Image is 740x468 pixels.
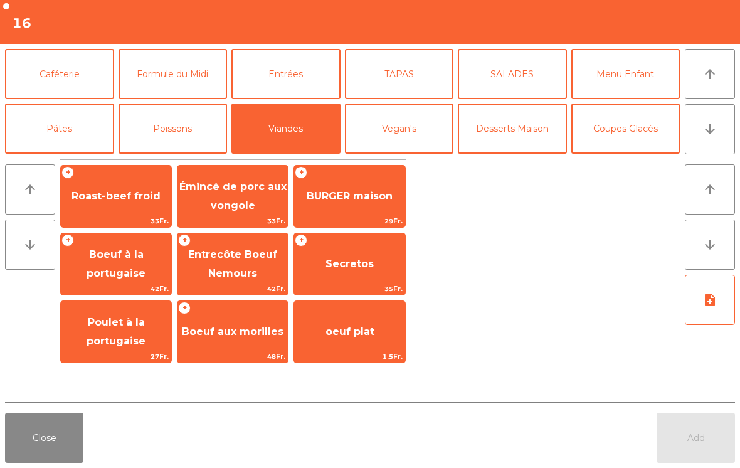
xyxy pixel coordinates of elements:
i: arrow_downward [702,122,717,137]
button: Poissons [119,104,228,154]
span: 35Fr. [294,283,404,295]
button: arrow_downward [5,220,55,270]
span: 1.5Fr. [294,351,404,363]
span: Poulet à la portugaise [87,316,145,347]
span: 42Fr. [61,283,171,295]
i: arrow_downward [702,237,717,252]
button: Menu Enfant [571,49,680,99]
i: arrow_upward [23,182,38,197]
button: Coupes Glacés [571,104,680,154]
span: 27Fr. [61,351,171,363]
button: Caféterie [5,49,114,99]
i: arrow_downward [23,237,38,252]
span: + [295,166,307,179]
button: Viandes [231,104,341,154]
button: Vegan's [345,104,454,154]
span: + [61,234,74,247]
span: 29Fr. [294,215,404,227]
button: arrow_downward [685,220,735,270]
button: arrow_upward [5,164,55,215]
button: note_add [685,275,735,325]
h4: 16 [13,14,31,33]
i: arrow_upward [702,66,717,82]
span: Roast-beef froid [71,190,161,202]
button: Formule du Midi [119,49,228,99]
span: BURGER maison [307,190,393,202]
button: Entrées [231,49,341,99]
button: Pâtes [5,104,114,154]
span: + [178,234,191,247]
span: Boeuf à la portugaise [87,248,145,279]
span: + [178,302,191,314]
button: Close [5,413,83,463]
span: 48Fr. [177,351,288,363]
span: + [295,234,307,247]
button: arrow_upward [685,49,735,99]
button: SALADES [458,49,567,99]
span: oeuf plat [325,326,374,338]
i: note_add [702,292,717,307]
button: Desserts Maison [458,104,567,154]
span: + [61,166,74,179]
span: Entrecôte Boeuf Nemours [188,248,277,279]
span: 33Fr. [177,215,288,227]
button: arrow_upward [685,164,735,215]
i: arrow_upward [702,182,717,197]
button: TAPAS [345,49,454,99]
span: 42Fr. [177,283,288,295]
span: 33Fr. [61,215,171,227]
span: Boeuf aux morilles [182,326,283,338]
button: arrow_downward [685,104,735,154]
span: Émincé de porc aux vongole [179,181,287,211]
span: Secretos [325,258,374,270]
